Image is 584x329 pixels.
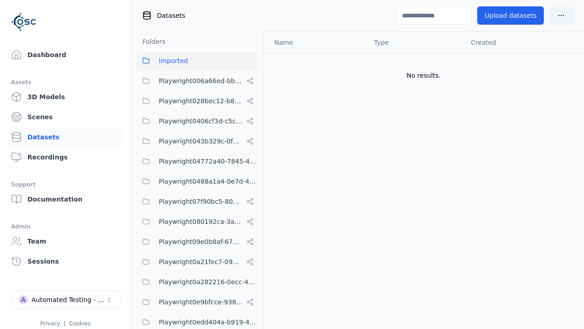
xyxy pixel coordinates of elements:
[11,179,120,190] div: Support
[477,6,544,25] button: Upload datasets
[11,221,120,232] div: Admin
[7,252,124,271] a: Sessions
[137,72,257,90] button: Playwright006a66ed-bbfa-4b84-a6f2-8b03960da6f1
[263,32,367,53] th: Name
[159,156,257,167] span: Playwright04772a40-7845-40f2-bf94-f85d29927f9d
[464,32,569,53] th: Created
[7,46,124,64] a: Dashboard
[137,233,257,251] button: Playwright09e0b8af-6797-487c-9a58-df45af994400
[137,192,257,211] button: Playwright07f90bc5-80d1-4d58-862e-051c9f56b799
[159,75,243,86] span: Playwright006a66ed-bbfa-4b84-a6f2-8b03960da6f1
[137,212,257,231] button: Playwright080192ca-3ab8-4170-8689-2c2dffafb10d
[11,291,120,309] button: Select a workspace
[69,320,91,327] a: Cookies
[7,108,124,126] a: Scenes
[137,152,257,170] button: Playwright04772a40-7845-40f2-bf94-f85d29927f9d
[157,11,185,20] span: Datasets
[137,273,257,291] button: Playwright0a282216-0ecc-4192-904d-1db5382f43aa
[31,295,105,304] div: Automated Testing - Playwright
[7,232,124,250] a: Team
[159,176,257,187] span: Playwright0488a1a4-0e7d-4299-bdea-dd156cc484d6
[137,92,257,110] button: Playwright028bec12-b853-4041-8716-f34111cdbd0b
[159,297,243,308] span: Playwright0e9bfcce-9385-4655-aad9-5e1830d0cbce
[159,196,243,207] span: Playwright07f90bc5-80d1-4d58-862e-051c9f56b799
[7,190,124,208] a: Documentation
[40,320,60,327] a: Privacy
[159,256,243,267] span: Playwright0a21fec7-093e-446e-ac90-feefe60349da
[159,116,243,127] span: Playwright0406cf3d-c5c6-4809-a891-d4d7aaf60441
[137,112,257,130] button: Playwright0406cf3d-c5c6-4809-a891-d4d7aaf60441
[137,37,166,46] h3: Folders
[159,276,257,287] span: Playwright0a282216-0ecc-4192-904d-1db5382f43aa
[159,136,243,147] span: Playwright043b329c-0fea-4eef-a1dd-c1b85d96f68d
[19,295,28,304] div: A
[137,52,257,70] button: Imported
[159,236,243,247] span: Playwright09e0b8af-6797-487c-9a58-df45af994400
[263,53,584,97] td: No results.
[137,172,257,191] button: Playwright0488a1a4-0e7d-4299-bdea-dd156cc484d6
[137,132,257,150] button: Playwright043b329c-0fea-4eef-a1dd-c1b85d96f68d
[137,293,257,311] button: Playwright0e9bfcce-9385-4655-aad9-5e1830d0cbce
[159,317,257,328] span: Playwright0edd404a-b919-41a7-9a8d-3e80e0159239
[7,128,124,146] a: Datasets
[137,253,257,271] button: Playwright0a21fec7-093e-446e-ac90-feefe60349da
[159,216,243,227] span: Playwright080192ca-3ab8-4170-8689-2c2dffafb10d
[11,77,120,88] div: Assets
[7,148,124,166] a: Recordings
[11,9,36,35] img: Logo
[7,88,124,106] a: 3D Models
[159,96,243,106] span: Playwright028bec12-b853-4041-8716-f34111cdbd0b
[159,55,188,66] span: Imported
[64,320,66,327] span: |
[367,32,464,53] th: Type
